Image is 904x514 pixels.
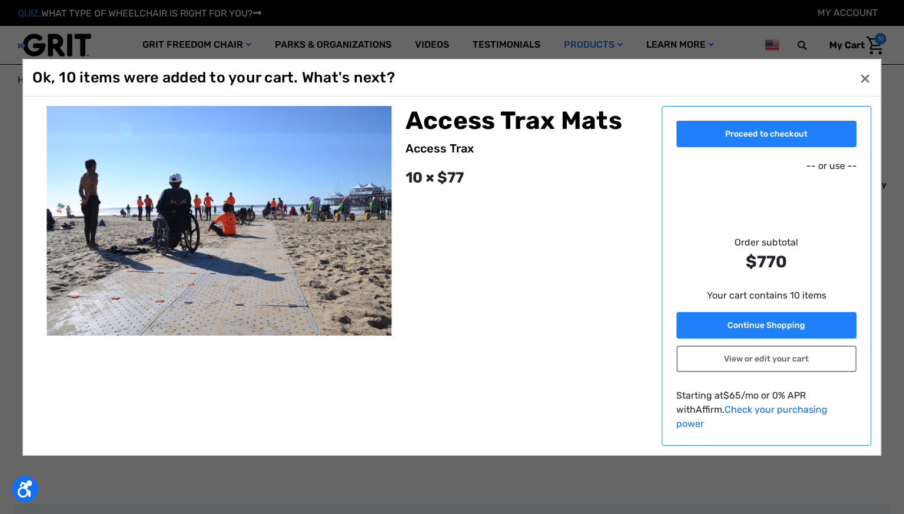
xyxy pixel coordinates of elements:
a: Continue Shopping [676,312,856,339]
p: -- or use -- [676,159,856,173]
iframe: PayPal-paypal [676,178,856,201]
div: Access Trax [406,140,647,157]
span: × [860,67,870,89]
p: Starting at /mo or 0% APR with . [676,389,856,431]
p: Your cart contains 10 items [676,288,856,303]
iframe: Tidio Chat [743,438,899,493]
img: Access Trax Mats [46,106,391,336]
a: View or edit your cart [676,346,856,372]
h2: Access Trax Mats [406,106,647,135]
a: Check your purchasing power [676,404,827,429]
div: Order subtotal [676,236,856,274]
strong: $770 [676,250,856,274]
div: 10 × $77 [406,167,647,189]
h1: Ok, 10 items were added to your cart. What's next? [32,69,395,87]
span: Affirm [696,404,722,415]
span: $65 [723,390,741,401]
a: Proceed to checkout [676,121,856,147]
